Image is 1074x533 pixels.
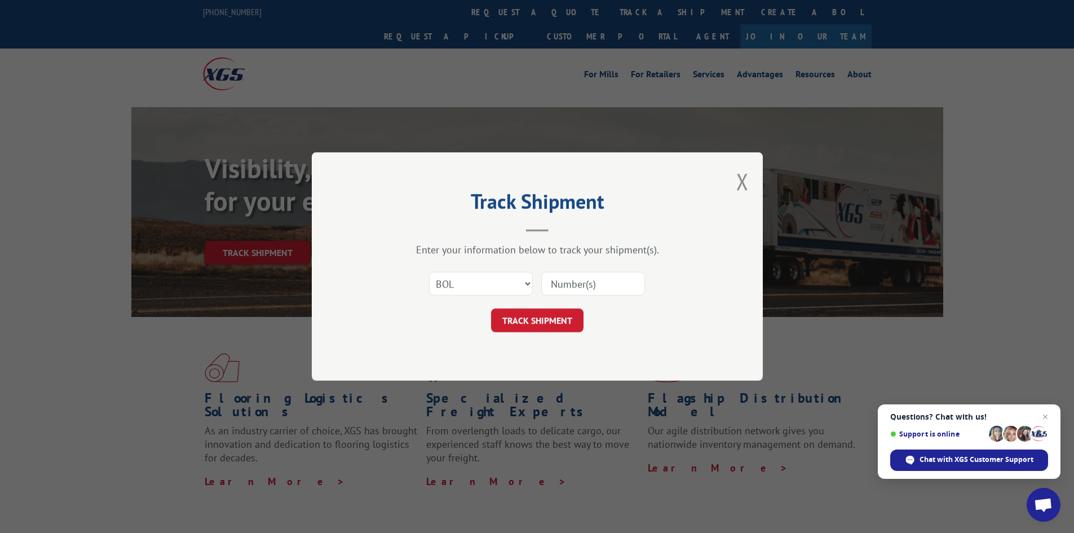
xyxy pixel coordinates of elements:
[920,455,1033,465] span: Chat with XGS Customer Support
[368,193,706,215] h2: Track Shipment
[541,272,645,296] input: Number(s)
[491,309,584,332] button: TRACK SHIPMENT
[1027,488,1060,522] div: Open chat
[736,166,749,196] button: Close modal
[890,450,1048,471] div: Chat with XGS Customer Support
[890,430,985,438] span: Support is online
[890,412,1048,421] span: Questions? Chat with us!
[1038,410,1052,424] span: Close chat
[368,243,706,256] div: Enter your information below to track your shipment(s).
